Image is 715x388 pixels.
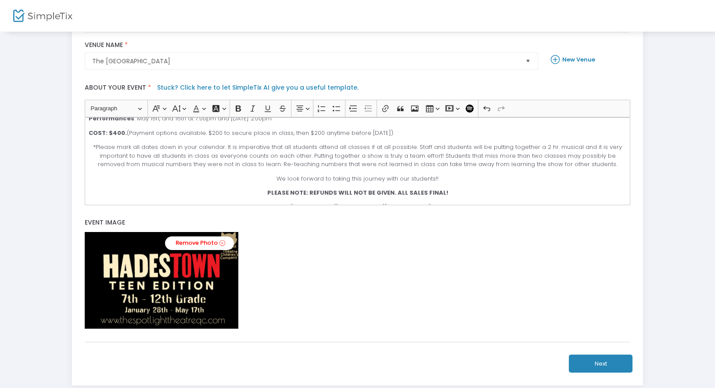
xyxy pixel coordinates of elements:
[157,83,359,92] a: Stuck? Click here to let SimpleTix AI give you a useful template.
[87,102,146,115] button: Paragraph
[89,114,134,123] strong: Performances
[165,236,234,250] a: Remove Photo
[91,103,137,114] span: Paragraph
[85,41,538,49] label: Venue Name
[89,129,127,137] strong: COST: $400.
[522,53,534,69] button: Select
[85,100,630,117] div: Editor toolbar
[85,117,630,205] div: Rich Text Editor, main
[267,189,448,197] strong: PLEASE NOTE: REFUNDS WILL NOT BE GIVEN. ALL SALES FINAL!
[89,143,627,169] p: *Please mark all dates down in your calendar. It is imperative that all students attend all class...
[89,203,627,212] p: **IF CLASS IS FULL YOU CAN EMAIL [PERSON_NAME][EMAIL_ADDRESS][DOMAIN_NAME] TO BE ADDED TO THE WAI...
[89,129,627,138] p: (Payment options available. $200 to secure place in class, then $200 anytime before [DATE])
[92,57,518,65] span: The [GEOGRAPHIC_DATA]
[89,114,627,123] p: : May 15h, and 16th at 7:00pm and [DATE] 2:00pm
[85,232,238,329] img: lYEFAFFQBFQBBQBRUARUAQyEAEl7hlYKJolRUARUAQUAUVAEVAEFAFFIIyAEvcwIvpbEVAEFAFFQBFQBBQBRUARyEAElLhnYK...
[562,55,595,64] b: New Venue
[569,355,632,373] button: Next
[89,174,627,183] p: We look forward to taking this journey with our students!!
[80,79,635,99] label: About your event
[85,218,125,227] span: Event Image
